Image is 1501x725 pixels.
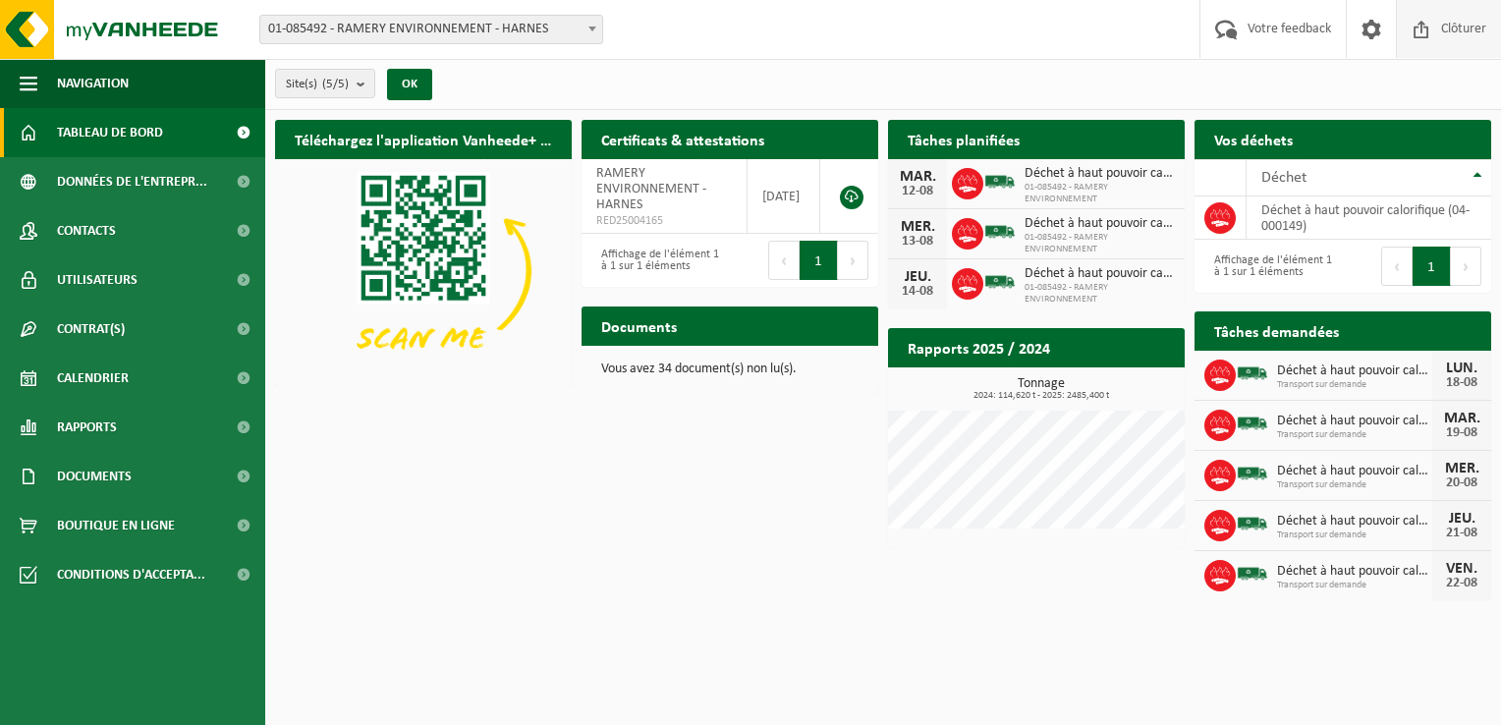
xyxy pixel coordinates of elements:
td: déchet à haut pouvoir calorifique (04-000149) [1247,196,1491,240]
img: BL-SO-LV [1236,457,1269,490]
span: Utilisateurs [57,255,138,305]
img: BL-SO-LV [983,215,1017,249]
a: Consulter les rapports [1014,366,1183,406]
button: Previous [1381,247,1413,286]
span: 01-085492 - RAMERY ENVIRONNEMENT - HARNES [259,15,603,44]
span: Déchet à haut pouvoir calorifique [1277,363,1432,379]
img: Download de VHEPlus App [275,159,572,382]
count: (5/5) [322,78,349,90]
h2: Documents [582,307,696,345]
span: Déchet à haut pouvoir calorifique [1025,266,1175,282]
h2: Rapports 2025 / 2024 [888,328,1070,366]
span: Site(s) [286,70,349,99]
span: Transport sur demande [1277,530,1432,541]
div: Affichage de l'élément 1 à 1 sur 1 éléments [1204,245,1333,288]
p: Vous avez 34 document(s) non lu(s). [601,362,859,376]
h2: Tâches planifiées [888,120,1039,158]
button: Previous [768,241,800,280]
span: RED25004165 [596,213,732,229]
button: Next [1451,247,1481,286]
span: Conditions d'accepta... [57,550,205,599]
span: Contacts [57,206,116,255]
div: MAR. [898,169,937,185]
button: Next [838,241,868,280]
h2: Tâches demandées [1195,311,1359,350]
button: 1 [800,241,838,280]
img: BL-SO-LV [1236,407,1269,440]
span: 01-085492 - RAMERY ENVIRONNEMENT [1025,282,1175,306]
span: Déchet à haut pouvoir calorifique [1025,166,1175,182]
span: Transport sur demande [1277,429,1432,441]
span: Contrat(s) [57,305,125,354]
span: 01-085492 - RAMERY ENVIRONNEMENT [1025,232,1175,255]
h3: Tonnage [898,377,1185,401]
span: Déchet à haut pouvoir calorifique [1277,464,1432,479]
h2: Téléchargez l'application Vanheede+ maintenant! [275,120,572,158]
div: JEU. [1442,511,1481,527]
span: Déchet [1261,170,1306,186]
span: Données de l'entrepr... [57,157,207,206]
img: BL-SO-LV [1236,357,1269,390]
div: 12-08 [898,185,937,198]
div: 14-08 [898,285,937,299]
div: 19-08 [1442,426,1481,440]
span: 2024: 114,620 t - 2025: 2485,400 t [898,391,1185,401]
img: BL-SO-LV [1236,507,1269,540]
div: MER. [898,219,937,235]
span: 01-085492 - RAMERY ENVIRONNEMENT - HARNES [260,16,602,43]
img: BL-SO-LV [983,265,1017,299]
div: JEU. [898,269,937,285]
span: Rapports [57,403,117,452]
span: Déchet à haut pouvoir calorifique [1277,514,1432,530]
div: 13-08 [898,235,937,249]
button: Site(s)(5/5) [275,69,375,98]
div: VEN. [1442,561,1481,577]
span: 01-085492 - RAMERY ENVIRONNEMENT [1025,182,1175,205]
img: BL-SO-LV [983,165,1017,198]
span: Navigation [57,59,129,108]
div: 20-08 [1442,476,1481,490]
span: Calendrier [57,354,129,403]
h2: Certificats & attestations [582,120,784,158]
button: 1 [1413,247,1451,286]
span: Déchet à haut pouvoir calorifique [1277,564,1432,580]
span: RAMERY ENVIRONNEMENT - HARNES [596,166,706,212]
div: LUN. [1442,361,1481,376]
span: Boutique en ligne [57,501,175,550]
span: Transport sur demande [1277,379,1432,391]
span: Documents [57,452,132,501]
span: Transport sur demande [1277,479,1432,491]
div: MER. [1442,461,1481,476]
div: 18-08 [1442,376,1481,390]
td: [DATE] [748,159,820,234]
img: BL-SO-LV [1236,557,1269,590]
div: MAR. [1442,411,1481,426]
div: Affichage de l'élément 1 à 1 sur 1 éléments [591,239,720,282]
span: Transport sur demande [1277,580,1432,591]
button: OK [387,69,432,100]
span: Tableau de bord [57,108,163,157]
div: 21-08 [1442,527,1481,540]
h2: Vos déchets [1195,120,1312,158]
span: Déchet à haut pouvoir calorifique [1025,216,1175,232]
div: 22-08 [1442,577,1481,590]
span: Déchet à haut pouvoir calorifique [1277,414,1432,429]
